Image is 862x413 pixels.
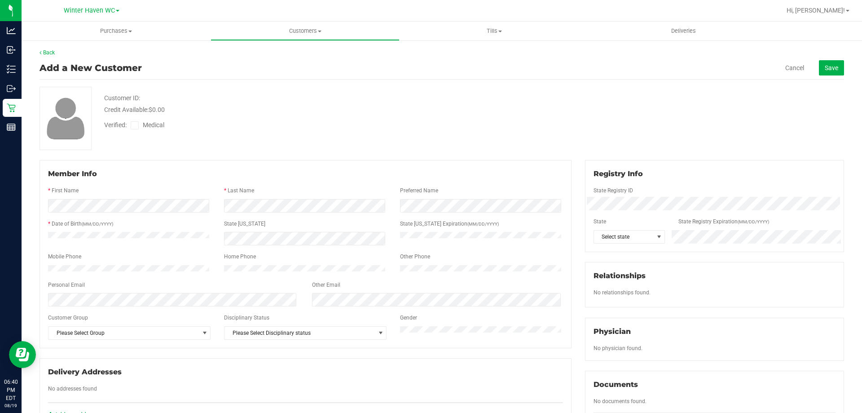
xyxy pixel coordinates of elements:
span: Select state [594,231,654,243]
span: Verified: [104,120,131,130]
a: Purchases [22,22,211,40]
span: Member Info [48,169,97,178]
span: select [375,327,386,339]
span: Save [825,64,838,71]
span: Winter Haven WC [64,7,115,14]
span: Customers [211,27,399,35]
inline-svg: Retail [7,103,16,112]
label: Preferred Name [400,187,438,195]
span: Please Select Group [48,327,199,339]
a: Deliveries [589,22,778,40]
inline-svg: Reports [7,123,16,132]
span: (MM/DD/YYYY) [82,222,113,226]
label: State [US_STATE] [224,220,265,228]
a: Customers [211,22,400,40]
span: (MM/DD/YYYY) [467,222,499,226]
span: No documents found. [594,398,646,404]
span: Tills [400,27,588,35]
span: $0.00 [149,106,165,113]
inline-svg: Analytics [7,26,16,35]
label: State Registry ID [594,187,633,195]
label: State Registry Expiration [678,218,769,226]
label: Other Phone [400,253,430,261]
img: user-icon.png [42,95,89,142]
label: Last Name [228,187,254,195]
span: Hi, [PERSON_NAME]! [787,7,845,14]
button: Save [819,60,844,75]
label: Date of Birth [52,220,113,228]
span: (MM/DD/YYYY) [738,219,769,224]
span: Delivery Addresses [48,368,122,376]
label: Customer Group [48,314,88,322]
span: Purchases [22,27,211,35]
span: Medical [143,120,168,130]
label: Disciplinary Status [224,314,269,322]
span: Registry Info [594,169,643,178]
label: State [594,218,606,226]
span: Documents [594,380,638,389]
label: Mobile Phone [48,253,81,261]
p: 06:40 PM EDT [4,378,18,402]
label: Other Email [312,281,340,289]
label: No addresses found [48,385,97,393]
a: Cancel [785,63,804,72]
iframe: Resource center [9,341,36,368]
label: No relationships found. [594,289,651,297]
p: 08/19 [4,402,18,409]
label: State [US_STATE] Expiration [400,220,499,228]
label: Home Phone [224,253,256,261]
a: Tills [400,22,589,40]
span: Deliveries [659,27,708,35]
div: Credit Available: [104,105,500,115]
inline-svg: Inbound [7,45,16,54]
span: No physician found. [594,345,642,351]
span: select [199,327,210,339]
span: Relationships [594,271,646,280]
a: Back [40,49,55,56]
span: Physician [594,327,631,336]
span: Please Select Disciplinary status [224,327,375,339]
label: First Name [52,187,79,195]
inline-svg: Outbound [7,84,16,93]
label: Personal Email [48,281,85,289]
inline-svg: Inventory [7,65,16,74]
div: Customer ID: [104,93,140,103]
label: Gender [400,314,417,322]
div: Add a New Customer [40,61,142,75]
